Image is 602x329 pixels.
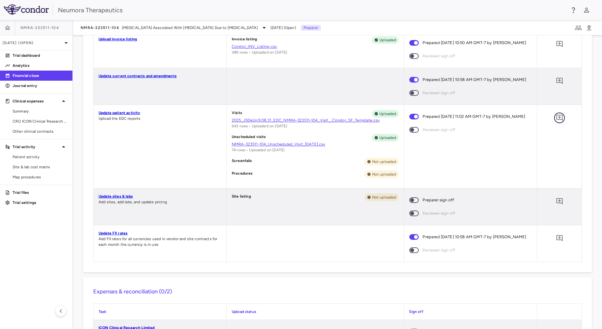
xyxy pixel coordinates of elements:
p: Trial activity [13,144,60,150]
div: Neumora Therapeutics [58,5,565,15]
span: Preparer sign off [423,197,454,204]
button: Add comment [554,233,565,244]
span: Map procedures [13,174,67,180]
button: Add comment [554,76,565,86]
p: Procedures [232,170,253,178]
svg: Add comment [556,234,563,242]
span: Site & lab cost matrix [13,164,67,170]
a: Update current contracts and amendments [99,74,177,78]
span: Reviewer sign off [423,53,455,60]
span: Reviewer sign off [423,247,455,254]
p: Invoice listing [232,36,257,44]
a: Upload invoice listing [99,37,137,41]
span: NMRA-323511-104 [20,25,59,30]
span: Add sites, add labs, and update pricing [99,200,167,204]
span: Prepared [DATE] 11:02 AM GMT-7 by [PERSON_NAME] [423,113,525,120]
svg: Add comment [556,40,563,48]
span: Not uploaded [370,159,399,164]
span: Uploaded [377,111,399,117]
span: Uploaded [377,37,399,43]
p: Visits [232,110,242,118]
a: Update sites & labs [99,194,133,199]
p: Sign off [409,309,532,315]
img: logo-full-SnFGN8VE.png [4,4,49,14]
span: Patient activity [13,154,67,160]
span: NMRA-323511-104 [81,25,119,30]
p: Unscheduled visits [232,134,266,141]
span: 74 rows • Uploaded on [DATE] [232,148,285,152]
p: Journal entry [13,83,67,89]
button: Add comment [554,113,565,123]
span: Other clinical contracts [13,129,67,134]
a: 2025_J5DeUp9.08.31_EDC_NMRA-323511-104_Visit__Condor_SF_Template.csv [232,118,399,123]
p: Trial settings [13,200,67,205]
button: Add comment [554,39,565,49]
svg: Add comment [556,77,563,85]
p: Clinical expenses [13,98,60,104]
h6: Expenses & reconciliation (0/2) [93,287,582,296]
span: Prepared [DATE] 10:50 AM GMT-7 by [PERSON_NAME] [423,39,526,46]
p: Financial close [13,73,67,78]
a: Update patient activity [99,111,140,115]
svg: Add comment [556,198,563,205]
span: Summary [13,108,67,114]
span: [DATE] (Open) [270,25,296,31]
span: Reviewer sign off [423,126,455,133]
span: CRO ICON Clinical Research Limited [13,118,67,124]
button: Add comment [554,196,565,207]
span: Not uploaded [370,194,399,200]
span: Not uploaded [370,171,399,177]
p: Screenfails [232,158,252,165]
span: Uploaded [377,135,399,141]
p: Trial files [13,190,67,195]
p: Upload status [232,309,399,315]
p: Analytics [13,63,67,68]
p: Task [99,309,221,315]
span: Prepared [DATE] 10:58 AM GMT-7 by [PERSON_NAME] [423,76,526,83]
span: [MEDICAL_DATA] Associated With [MEDICAL_DATA] Due to [MEDICAL_DATA] [122,25,258,31]
span: 389 rows • Uploaded on [DATE] [232,50,287,55]
p: Site listing [232,193,251,201]
span: Reviewer sign off [423,89,455,96]
svg: Add comment [556,114,563,122]
a: NMRA-323511-104_Unscheduled_Visit_[DATE].csv [232,141,399,147]
span: Reviewer sign off [423,210,455,217]
a: Condor_INV_Listing.csv [232,44,399,49]
span: 643 rows • Uploaded on [DATE] [232,124,287,128]
a: Update FX rates [99,231,128,235]
span: Add FX rates for all currencies used in vendor and site contracts for each month the currency is ... [99,237,217,247]
p: [DATE] (Open) [3,40,62,46]
p: Trial dashboard [13,53,67,58]
p: Preparer [301,25,321,31]
span: Prepared [DATE] 10:58 AM GMT-7 by [PERSON_NAME] [423,234,526,240]
span: Upload the EDC reports [99,116,140,121]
